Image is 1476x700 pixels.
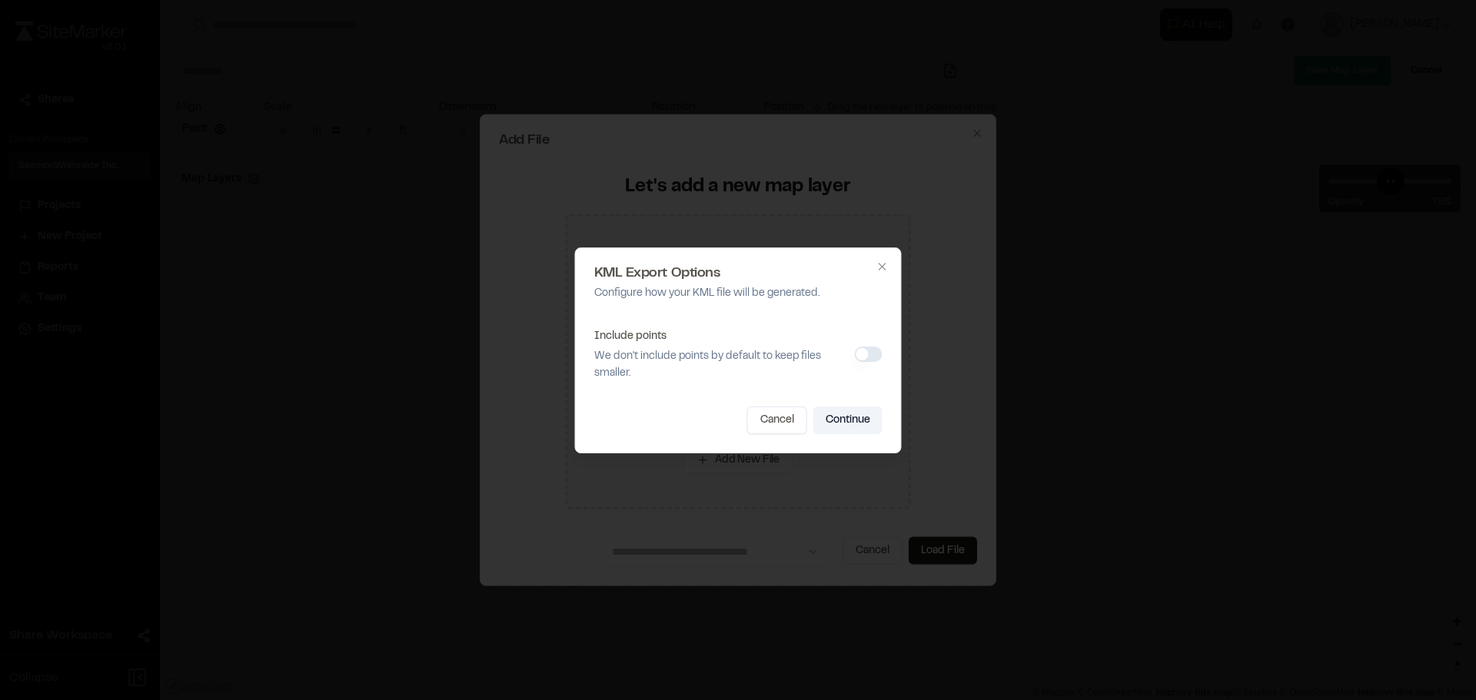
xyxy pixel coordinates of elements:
p: We don't include points by default to keep files smaller. [594,348,849,382]
label: Include points [594,332,667,341]
h2: KML Export Options [594,267,883,280]
button: Cancel [747,406,807,434]
p: Configure how your KML file will be generated. [594,285,883,302]
button: Continue [813,406,883,434]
